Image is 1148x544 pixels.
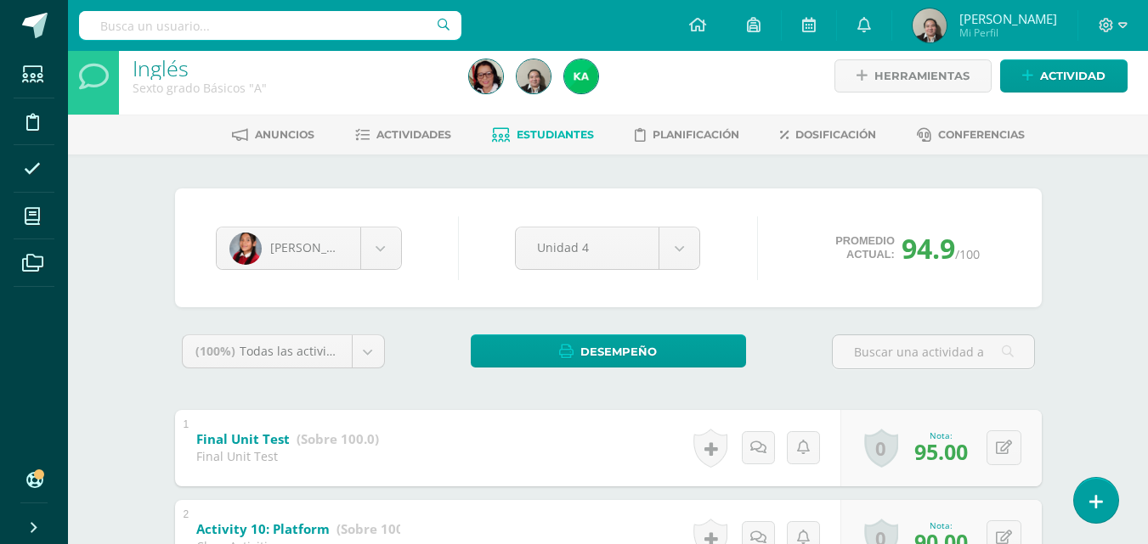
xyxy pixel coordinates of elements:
[79,11,461,40] input: Busca un usuario...
[834,59,992,93] a: Herramientas
[537,227,637,267] span: Unidad 4
[902,230,955,266] span: 94.9
[270,239,365,255] span: [PERSON_NAME]
[232,121,314,149] a: Anuncios
[196,520,330,537] b: Activity 10: Platform
[297,430,379,447] strong: (Sobre 100.0)
[913,8,947,42] img: 4244ecfc47b4b620a2f8602b2e1965e1.png
[471,334,746,367] a: Desempeño
[240,343,450,359] span: Todas las actividades de esta unidad
[376,128,451,141] span: Actividades
[959,25,1057,40] span: Mi Perfil
[492,121,594,149] a: Estudiantes
[217,227,401,269] a: [PERSON_NAME]
[795,128,876,141] span: Dosificación
[914,429,968,441] div: Nota:
[959,10,1057,27] span: [PERSON_NAME]
[196,516,419,543] a: Activity 10: Platform (Sobre 100.0)
[955,246,980,262] span: /100
[255,128,314,141] span: Anuncios
[1040,60,1106,92] span: Actividad
[336,520,419,537] strong: (Sobre 100.0)
[183,335,384,367] a: (100%)Todas las actividades de esta unidad
[914,519,968,531] div: Nota:
[229,233,262,265] img: b41af8d7a0e661f7cb5869f675a6571d.png
[564,59,598,93] img: 8023b044e5fe8d4619e40790d31912b4.png
[635,121,739,149] a: Planificación
[938,128,1025,141] span: Conferencias
[917,121,1025,149] a: Conferencias
[580,336,657,367] span: Desempeño
[835,234,895,261] span: Promedio actual:
[653,128,739,141] span: Planificación
[196,448,379,464] div: Final Unit Test
[833,335,1034,368] input: Buscar una actividad aquí...
[196,430,290,447] b: Final Unit Test
[1000,59,1128,93] a: Actividad
[864,429,898,468] a: 0
[914,437,968,466] span: 95.00
[780,121,876,149] a: Dosificación
[133,53,189,82] a: Inglés
[517,128,594,141] span: Estudiantes
[133,80,449,96] div: Sexto grado Básicos 'A'
[196,426,379,453] a: Final Unit Test (Sobre 100.0)
[355,121,451,149] a: Actividades
[469,59,503,93] img: 073ab9fb05eb5e4f9239493c9ec9f7a2.png
[516,227,699,269] a: Unidad 4
[874,60,970,92] span: Herramientas
[517,59,551,93] img: 4244ecfc47b4b620a2f8602b2e1965e1.png
[133,56,449,80] h1: Inglés
[195,343,235,359] span: (100%)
